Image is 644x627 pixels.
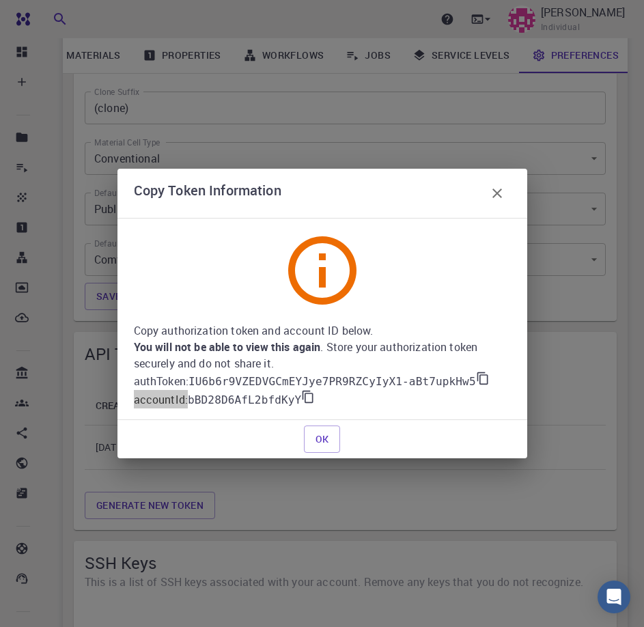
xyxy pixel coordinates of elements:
div: Open Intercom Messenger [598,581,630,613]
p: accountId : [134,390,511,408]
button: OK [304,426,341,453]
h6: Copy Token Information [134,180,281,207]
code: bBD28D6AfL2bfdKyY [188,393,301,406]
p: Copy authorization token and account ID below. . Store your authorization token securely and do n... [134,322,511,372]
span: Soporte [27,10,76,22]
p: authToken : [134,372,511,390]
code: IU6b6r9VZEDVGCmEYJye7PR9RZCyIyX1-aBt7upkHw5 [188,375,476,388]
b: You will not be able to view this again [134,339,321,354]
